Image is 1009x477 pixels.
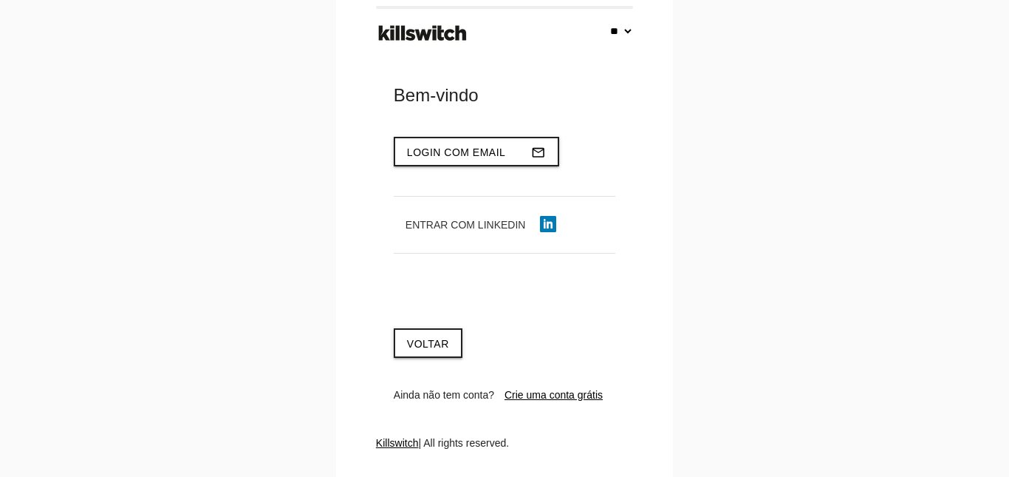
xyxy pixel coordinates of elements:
[394,84,615,107] div: Bem-vindo
[394,328,462,358] a: Voltar
[394,389,494,401] span: Ainda não tem conta?
[375,20,470,47] img: ks-logo-black-footer.png
[407,146,506,158] span: Login com email
[394,137,560,166] button: Login com emailmail_outline
[376,437,419,449] a: Killswitch
[394,212,569,238] button: Entrar com LinkedIn
[531,138,546,166] i: mail_outline
[540,216,556,232] img: linkedin-icon.png
[406,219,526,231] span: Entrar com LinkedIn
[504,389,603,401] a: Crie uma conta grátis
